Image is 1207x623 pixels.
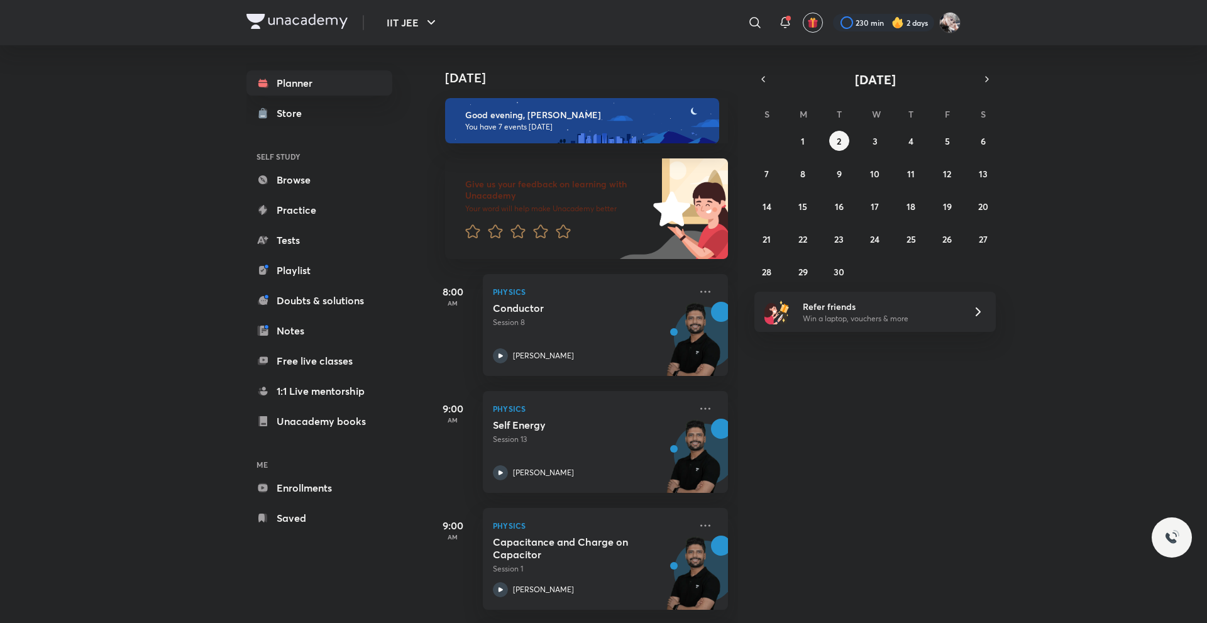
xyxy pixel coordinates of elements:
[865,131,885,151] button: September 3, 2025
[973,131,993,151] button: September 6, 2025
[979,168,988,180] abbr: September 13, 2025
[973,163,993,184] button: September 13, 2025
[942,233,952,245] abbr: September 26, 2025
[865,196,885,216] button: September 17, 2025
[945,108,950,120] abbr: Friday
[246,70,392,96] a: Planner
[829,229,849,249] button: September 23, 2025
[901,229,921,249] button: September 25, 2025
[801,135,805,147] abbr: September 1, 2025
[793,131,813,151] button: September 1, 2025
[871,201,879,212] abbr: September 17, 2025
[246,101,392,126] a: Store
[246,475,392,500] a: Enrollments
[798,266,808,278] abbr: September 29, 2025
[943,168,951,180] abbr: September 12, 2025
[901,196,921,216] button: September 18, 2025
[763,233,771,245] abbr: September 21, 2025
[937,163,957,184] button: September 12, 2025
[762,266,771,278] abbr: September 28, 2025
[798,201,807,212] abbr: September 15, 2025
[937,196,957,216] button: September 19, 2025
[829,163,849,184] button: September 9, 2025
[981,108,986,120] abbr: Saturday
[829,196,849,216] button: September 16, 2025
[246,146,392,167] h6: SELF STUDY
[493,317,690,328] p: Session 8
[427,533,478,541] p: AM
[855,71,896,88] span: [DATE]
[837,168,842,180] abbr: September 9, 2025
[757,262,777,282] button: September 28, 2025
[872,108,881,120] abbr: Wednesday
[937,131,957,151] button: September 5, 2025
[979,233,988,245] abbr: September 27, 2025
[837,108,842,120] abbr: Tuesday
[908,135,913,147] abbr: September 4, 2025
[659,302,728,389] img: unacademy
[493,536,649,561] h5: Capacitance and Charge on Capacitor
[865,229,885,249] button: September 24, 2025
[973,229,993,249] button: September 27, 2025
[937,229,957,249] button: September 26, 2025
[493,434,690,445] p: Session 13
[246,318,392,343] a: Notes
[764,108,769,120] abbr: Sunday
[246,14,348,32] a: Company Logo
[465,122,708,132] p: You have 7 events [DATE]
[757,163,777,184] button: September 7, 2025
[837,135,841,147] abbr: September 2, 2025
[764,299,790,324] img: referral
[829,262,849,282] button: September 30, 2025
[757,229,777,249] button: September 21, 2025
[246,197,392,223] a: Practice
[427,518,478,533] h5: 9:00
[803,300,957,313] h6: Refer friends
[943,201,952,212] abbr: September 19, 2025
[803,313,957,324] p: Win a laptop, vouchers & more
[834,233,844,245] abbr: September 23, 2025
[610,158,728,259] img: feedback_image
[757,196,777,216] button: September 14, 2025
[891,16,904,29] img: streak
[939,12,961,33] img: Navin Raj
[277,106,309,121] div: Store
[829,131,849,151] button: September 2, 2025
[246,14,348,29] img: Company Logo
[901,131,921,151] button: September 4, 2025
[427,401,478,416] h5: 9:00
[465,179,649,201] h6: Give us your feedback on learning with Unacademy
[493,302,649,314] h5: Conductor
[870,168,879,180] abbr: September 10, 2025
[798,233,807,245] abbr: September 22, 2025
[907,233,916,245] abbr: September 25, 2025
[907,201,915,212] abbr: September 18, 2025
[1164,530,1179,545] img: ttu
[659,419,728,505] img: unacademy
[973,196,993,216] button: September 20, 2025
[945,135,950,147] abbr: September 5, 2025
[427,299,478,307] p: AM
[870,233,879,245] abbr: September 24, 2025
[246,167,392,192] a: Browse
[246,258,392,283] a: Playlist
[793,262,813,282] button: September 29, 2025
[427,284,478,299] h5: 8:00
[246,454,392,475] h6: ME
[246,228,392,253] a: Tests
[800,168,805,180] abbr: September 8, 2025
[246,378,392,404] a: 1:1 Live mentorship
[379,10,446,35] button: IIT JEE
[981,135,986,147] abbr: September 6, 2025
[427,416,478,424] p: AM
[763,201,771,212] abbr: September 14, 2025
[807,17,818,28] img: avatar
[803,13,823,33] button: avatar
[246,288,392,313] a: Doubts & solutions
[978,201,988,212] abbr: September 20, 2025
[907,168,915,180] abbr: September 11, 2025
[865,163,885,184] button: September 10, 2025
[246,348,392,373] a: Free live classes
[493,563,690,575] p: Session 1
[465,204,649,214] p: Your word will help make Unacademy better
